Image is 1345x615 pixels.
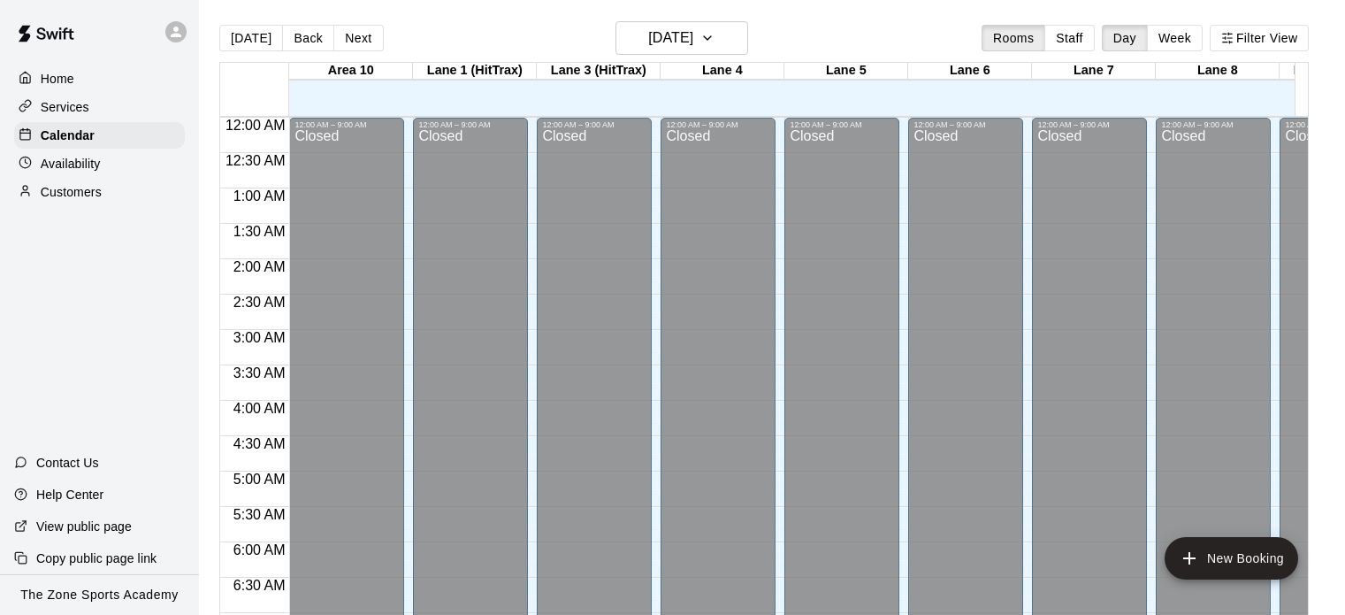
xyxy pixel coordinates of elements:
[14,179,185,205] a: Customers
[229,330,290,345] span: 3:00 AM
[36,518,132,535] p: View public page
[289,63,413,80] div: Area 10
[229,507,290,522] span: 5:30 AM
[229,295,290,310] span: 2:30 AM
[41,155,101,173] p: Availability
[229,224,290,239] span: 1:30 AM
[537,63,661,80] div: Lane 3 (HitTrax)
[982,25,1045,51] button: Rooms
[1161,120,1265,129] div: 12:00 AM – 9:00 AM
[41,127,95,144] p: Calendar
[648,26,693,50] h6: [DATE]
[229,542,290,557] span: 6:00 AM
[418,120,523,129] div: 12:00 AM – 9:00 AM
[229,365,290,381] span: 3:30 AM
[229,472,290,487] span: 5:00 AM
[1044,25,1095,51] button: Staff
[14,150,185,177] a: Availability
[14,94,185,120] a: Services
[229,259,290,274] span: 2:00 AM
[615,21,748,55] button: [DATE]
[14,122,185,149] a: Calendar
[229,436,290,451] span: 4:30 AM
[36,454,99,472] p: Contact Us
[229,401,290,416] span: 4:00 AM
[221,153,290,168] span: 12:30 AM
[221,118,290,133] span: 12:00 AM
[1032,63,1156,80] div: Lane 7
[542,120,646,129] div: 12:00 AM – 9:00 AM
[41,183,102,201] p: Customers
[1147,25,1203,51] button: Week
[1210,25,1309,51] button: Filter View
[282,25,334,51] button: Back
[661,63,784,80] div: Lane 4
[14,65,185,92] a: Home
[229,188,290,204] span: 1:00 AM
[1165,537,1298,580] button: add
[36,550,157,567] p: Copy public page link
[229,578,290,593] span: 6:30 AM
[913,120,1018,129] div: 12:00 AM – 9:00 AM
[413,63,537,80] div: Lane 1 (HitTrax)
[41,98,89,116] p: Services
[784,63,908,80] div: Lane 5
[219,25,283,51] button: [DATE]
[1037,120,1142,129] div: 12:00 AM – 9:00 AM
[333,25,383,51] button: Next
[41,70,74,88] p: Home
[1156,63,1280,80] div: Lane 8
[20,586,179,604] p: The Zone Sports Academy
[908,63,1032,80] div: Lane 6
[294,120,399,129] div: 12:00 AM – 9:00 AM
[1102,25,1148,51] button: Day
[790,120,894,129] div: 12:00 AM – 9:00 AM
[666,120,770,129] div: 12:00 AM – 9:00 AM
[36,486,103,504] p: Help Center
